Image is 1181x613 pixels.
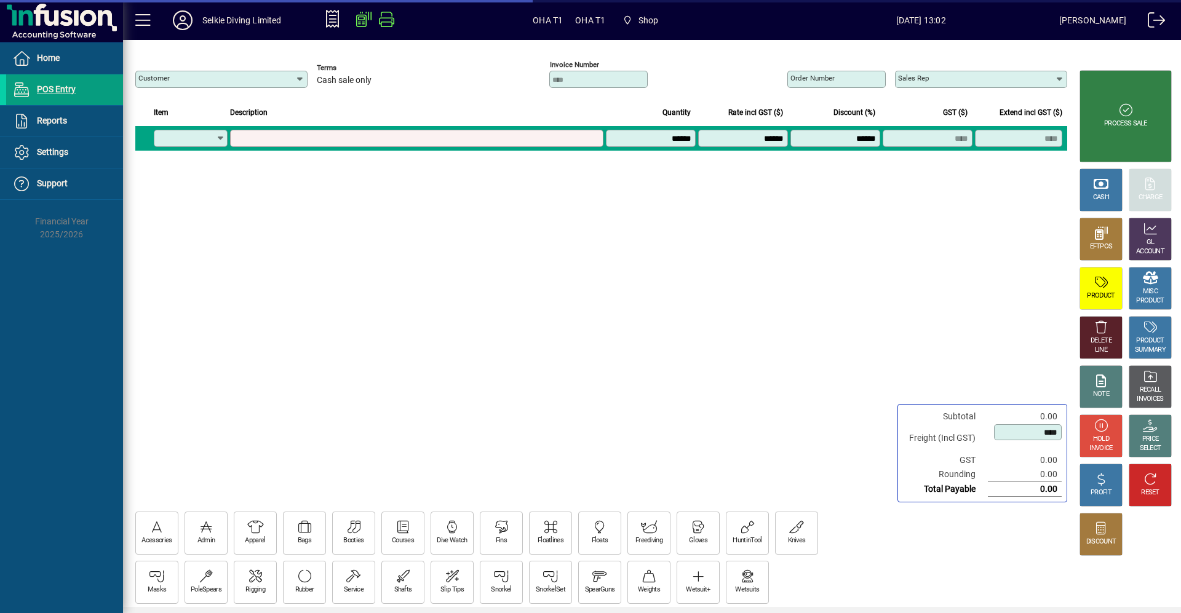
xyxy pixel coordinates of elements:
[491,585,511,595] div: Snorkel
[295,585,314,595] div: Rubber
[903,409,988,424] td: Subtotal
[37,84,76,94] span: POS Entry
[662,106,691,119] span: Quantity
[988,453,1062,467] td: 0.00
[686,585,710,595] div: Wetsuit+
[592,536,608,545] div: Floats
[575,10,605,30] span: OHA T1
[903,453,988,467] td: GST
[1095,346,1107,355] div: LINE
[1086,537,1116,547] div: DISCOUNT
[37,147,68,157] span: Settings
[1136,247,1164,256] div: ACCOUNT
[550,60,599,69] mat-label: Invoice number
[1139,2,1166,42] a: Logout
[496,536,507,545] div: Fins
[1139,193,1163,202] div: CHARGE
[394,585,412,595] div: Shafts
[245,536,265,545] div: Apparel
[6,168,123,199] a: Support
[344,585,364,595] div: Service
[1142,435,1159,444] div: PRICE
[783,10,1059,30] span: [DATE] 13:02
[903,424,988,453] td: Freight (Incl GST)
[1104,119,1147,129] div: PROCESS SALE
[1000,106,1062,119] span: Extend incl GST ($)
[440,585,464,595] div: Slip Tips
[37,178,68,188] span: Support
[943,106,968,119] span: GST ($)
[1091,336,1111,346] div: DELETE
[618,9,663,31] span: Shop
[1147,238,1155,247] div: GL
[1136,336,1164,346] div: PRODUCT
[138,74,170,82] mat-label: Customer
[735,585,759,595] div: Wetsuits
[988,467,1062,482] td: 0.00
[638,585,660,595] div: Weights
[533,10,563,30] span: OHA T1
[898,74,929,82] mat-label: Sales rep
[1059,10,1126,30] div: [PERSON_NAME]
[202,10,282,30] div: Selkie Diving Limited
[536,585,565,595] div: SnorkelSet
[635,536,662,545] div: Freediving
[437,536,467,545] div: Dive Watch
[343,536,364,545] div: Booties
[6,106,123,136] a: Reports
[689,536,707,545] div: Gloves
[1135,346,1166,355] div: SUMMARY
[1137,395,1163,404] div: INVOICES
[728,106,783,119] span: Rate incl GST ($)
[163,9,202,31] button: Profile
[1140,386,1161,395] div: RECALL
[1089,444,1112,453] div: INVOICE
[733,536,761,545] div: HuntinTool
[1093,193,1109,202] div: CASH
[1140,444,1161,453] div: SELECT
[154,106,169,119] span: Item
[988,482,1062,497] td: 0.00
[1090,242,1113,251] div: EFTPOS
[37,116,67,125] span: Reports
[1143,287,1158,296] div: MISC
[788,536,806,545] div: Knives
[148,585,167,595] div: Masks
[37,53,60,63] span: Home
[6,137,123,168] a: Settings
[1136,296,1164,306] div: PRODUCT
[585,585,615,595] div: SpearGuns
[903,482,988,497] td: Total Payable
[1087,291,1115,301] div: PRODUCT
[392,536,414,545] div: Courses
[191,585,221,595] div: PoleSpears
[298,536,311,545] div: Bags
[538,536,563,545] div: Floatlines
[988,409,1062,424] td: 0.00
[1093,435,1109,444] div: HOLD
[638,10,659,30] span: Shop
[317,64,391,72] span: Terms
[245,585,265,595] div: Rigging
[197,536,215,545] div: Admin
[790,74,835,82] mat-label: Order number
[1141,488,1159,497] div: RESET
[1093,390,1109,399] div: NOTE
[317,76,372,85] span: Cash sale only
[903,467,988,482] td: Rounding
[230,106,268,119] span: Description
[1091,488,1111,497] div: PROFIT
[833,106,875,119] span: Discount (%)
[6,43,123,74] a: Home
[141,536,172,545] div: Acessories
